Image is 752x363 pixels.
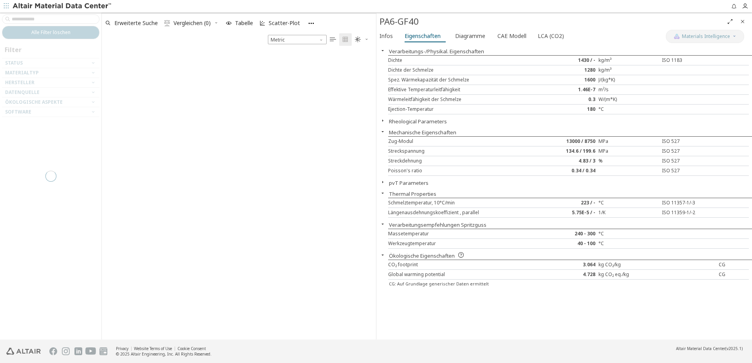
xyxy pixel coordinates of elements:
[376,252,389,258] button: Close
[388,138,539,144] div: Zug-Modul
[389,129,456,136] button: Mechanische Eigenschaften
[114,20,158,26] span: Erweiterte Suche
[598,67,659,73] div: kg/m³
[268,35,327,44] span: Metric
[116,346,128,351] a: Privacy
[388,231,539,237] div: Massetemperatur
[539,77,599,83] div: 1600
[134,346,172,351] a: Website Terms of Use
[719,262,749,268] div: CG
[455,30,485,42] span: Diagramme
[388,158,539,164] div: Streckdehnung
[539,231,599,237] div: 240 - 300
[598,87,659,93] div: m²/s
[327,33,339,46] button: Table View
[352,33,372,46] button: Theme
[539,158,599,164] div: 4.83 / 3
[539,271,599,278] div: 4.728
[388,148,539,154] div: Streckspannung
[659,138,719,144] div: ISO 527
[388,262,539,268] div: CO₂ footprint
[388,200,539,206] div: Schmelztemperatur, 10°C/min
[539,168,599,174] div: 0.34 / 0.34
[13,2,112,10] img: Altair Material Data Center
[389,252,455,259] button: Ökologische Eigenschaften
[497,30,526,42] span: CAE Modell
[376,190,389,196] button: Close
[388,87,539,93] div: Effektive Temperaturleitfähigkeit
[539,138,599,144] div: 13000 / 8750
[174,20,211,26] span: Vergleichen (0)
[539,209,599,216] div: 5.75E-5 / -
[164,20,170,26] i: 
[376,117,389,124] button: Close
[676,346,725,351] span: Altair Material Data Center
[598,231,659,237] div: °C
[235,20,253,26] span: Tabelle
[659,57,719,63] div: ISO 1183
[342,36,349,43] i: 
[659,200,719,206] div: ISO 11357-1/-3
[388,106,539,112] div: Ejection-Temperatur
[388,67,539,73] div: Dichte der Schmelze
[659,209,719,216] div: ISO 11359-1/-2
[539,106,599,112] div: 180
[376,221,389,227] button: Close
[116,351,211,357] div: © 2025 Altair Engineering, Inc. All Rights Reserved.
[389,179,428,186] button: pvT Parameters
[598,57,659,63] div: kg/m³
[539,240,599,247] div: 40 - 100
[269,20,300,26] span: Scatter-Plot
[355,36,361,43] i: 
[388,96,539,103] div: Wärmeleitfähigkeit der Schmelze
[268,35,327,44] div: Unit System
[389,118,447,125] button: Rheological Parameters
[682,33,730,40] span: Materials Intelligence
[659,148,719,154] div: ISO 527
[376,128,389,135] button: Close
[539,67,599,73] div: 1280
[539,148,599,154] div: 134.6 / 199.6
[376,179,389,185] button: Close
[659,158,719,164] div: ISO 527
[674,33,680,40] img: AI Copilot
[598,96,659,103] div: W/(m*K)
[376,47,389,54] button: Close
[330,36,336,43] i: 
[598,271,659,278] div: kg CO₂ eq./kg
[598,148,659,154] div: MPa
[719,271,749,278] div: CG
[598,106,659,112] div: °C
[598,138,659,144] div: MPa
[389,221,486,228] button: Verarbeitungsempfehlungen Spritzguss
[177,346,206,351] a: Cookie Consent
[666,30,744,43] button: AI CopilotMaterials Intelligence
[724,15,736,28] button: Full Screen
[380,30,393,42] span: Infos
[388,271,539,278] div: Global warming potential
[539,57,599,63] div: 1430 / -
[380,15,724,28] div: PA6-GF40
[736,15,749,28] button: Close
[388,57,539,63] div: Dichte
[389,190,436,197] button: Thermal Properties
[676,346,743,351] div: (v2025.1)
[598,158,659,164] div: %
[598,200,659,206] div: °C
[388,209,539,216] div: Längenausdehnungskoeffizient , parallel
[389,48,484,55] button: Verarbeitungs-/Physikal. Eigenschaften
[388,77,539,83] div: Spez. Wärmekapazität der Schmelze
[538,30,564,42] span: LCA (CO2)
[598,209,659,216] div: 1/K
[539,262,599,268] div: 3.064
[405,30,441,42] span: Eigenschaften
[389,279,752,290] p: CG: Auf Grundlage generischer Daten ermittelt
[388,240,539,247] div: Werkzeugtemperatur
[539,200,599,206] div: 223 / -
[659,168,719,174] div: ISO 527
[539,96,599,103] div: 0.3
[598,240,659,247] div: °C
[539,87,599,93] div: 1.46E-7
[598,77,659,83] div: J/(kg*K)
[339,33,352,46] button: Tile View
